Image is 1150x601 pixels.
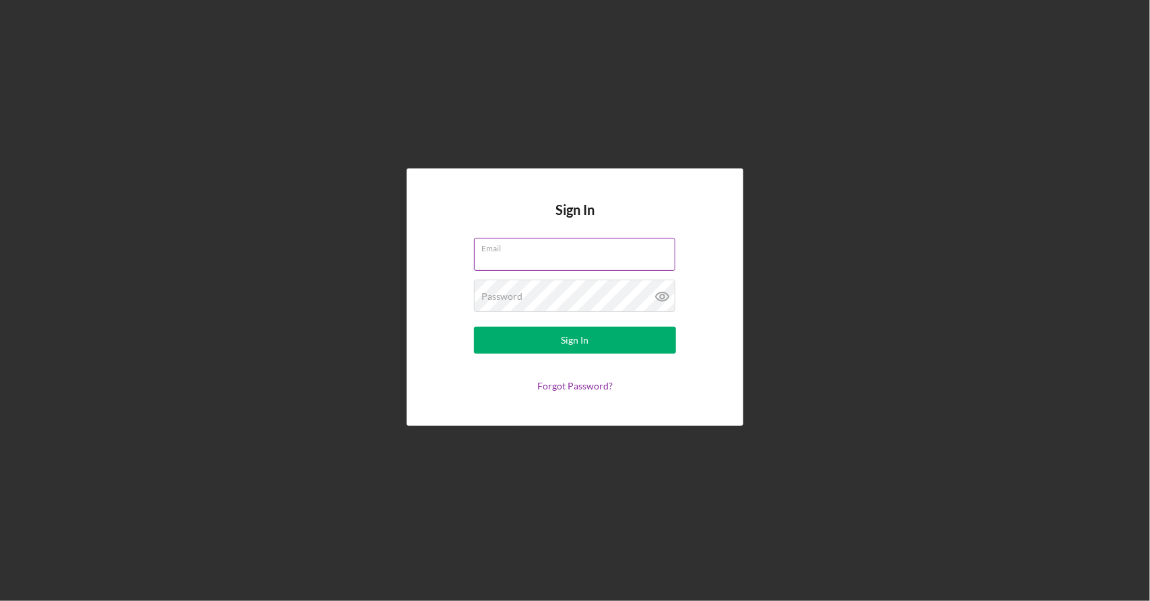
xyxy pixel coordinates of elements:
[481,239,675,253] label: Email
[474,327,676,354] button: Sign In
[555,202,595,238] h4: Sign In
[481,291,522,302] label: Password
[562,327,589,354] div: Sign In
[537,380,613,391] a: Forgot Password?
